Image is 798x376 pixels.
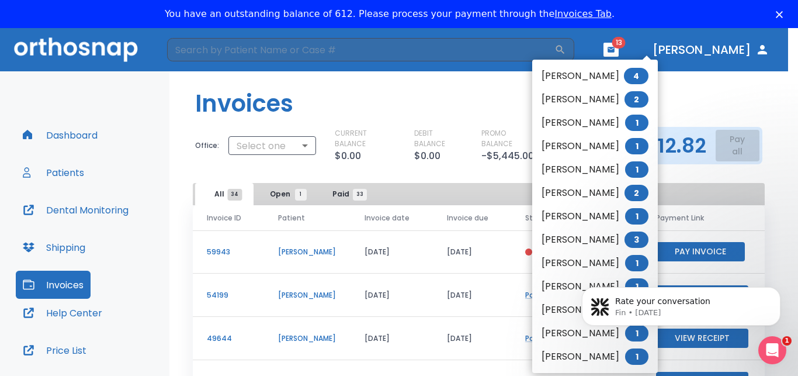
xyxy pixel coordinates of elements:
[532,111,658,134] li: [PERSON_NAME]
[532,251,658,275] li: [PERSON_NAME]
[625,255,648,271] span: 1
[532,64,658,88] li: [PERSON_NAME]
[165,8,615,20] div: You have an outstanding balance of 612. Please process your payment through the .
[532,88,658,111] li: [PERSON_NAME]
[532,298,658,322] li: [PERSON_NAME]
[625,161,648,178] span: 1
[532,275,658,298] li: [PERSON_NAME]
[625,349,648,365] span: 1
[624,68,648,84] span: 4
[532,134,658,158] li: [PERSON_NAME]
[776,11,787,18] div: Close
[624,91,648,108] span: 2
[782,336,792,346] span: 1
[532,181,658,205] li: [PERSON_NAME]
[624,232,648,248] span: 3
[532,158,658,181] li: [PERSON_NAME]
[532,345,658,368] li: [PERSON_NAME]
[624,185,648,201] span: 2
[625,208,648,225] span: 1
[532,228,658,251] li: [PERSON_NAME]
[625,138,648,154] span: 1
[532,205,658,228] li: [PERSON_NAME]
[532,322,658,345] li: [PERSON_NAME]
[625,115,648,131] span: 1
[564,263,798,344] iframe: Intercom notifications message
[554,8,612,19] a: Invoices Tab
[758,336,786,364] iframe: Intercom live chat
